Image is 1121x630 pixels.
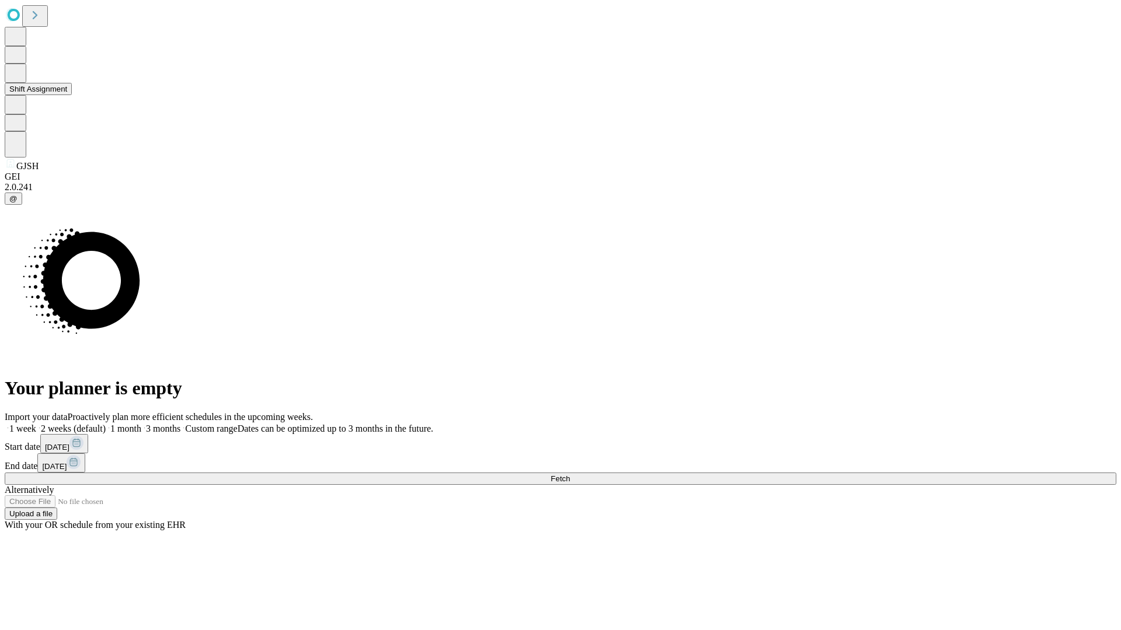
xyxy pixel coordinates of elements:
[5,508,57,520] button: Upload a file
[40,434,88,453] button: [DATE]
[5,192,22,205] button: @
[5,473,1116,485] button: Fetch
[5,453,1116,473] div: End date
[5,485,54,495] span: Alternatively
[37,453,85,473] button: [DATE]
[238,423,433,433] span: Dates can be optimized up to 3 months in the future.
[41,423,106,433] span: 2 weeks (default)
[5,182,1116,192] div: 2.0.241
[5,83,72,95] button: Shift Assignment
[146,423,180,433] span: 3 months
[42,462,67,471] span: [DATE]
[5,520,186,530] span: With your OR schedule from your existing EHR
[16,161,39,171] span: GJSH
[185,423,237,433] span: Custom range
[5,171,1116,182] div: GEI
[9,423,36,433] span: 1 week
[5,412,68,422] span: Import your data
[68,412,313,422] span: Proactively plan more efficient schedules in the upcoming weeks.
[9,194,18,203] span: @
[5,434,1116,453] div: Start date
[45,443,69,452] span: [DATE]
[5,377,1116,399] h1: Your planner is empty
[110,423,141,433] span: 1 month
[551,474,570,483] span: Fetch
